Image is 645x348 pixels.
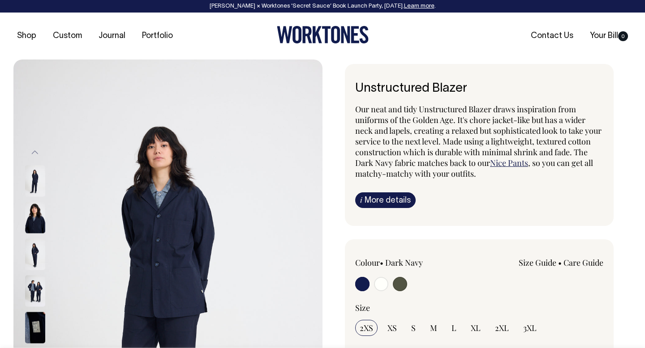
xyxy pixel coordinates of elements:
span: • [380,257,383,268]
img: dark-navy [25,166,45,197]
a: Shop [13,29,40,43]
span: M [430,323,437,333]
div: Size [355,302,603,313]
span: • [558,257,562,268]
img: dark-navy [25,312,45,344]
a: Custom [49,29,86,43]
input: 2XL [490,320,513,336]
span: 2XS [360,323,373,333]
span: i [360,195,362,204]
input: XL [466,320,485,336]
img: dark-navy [25,276,45,307]
span: 2XL [495,323,509,333]
span: Our neat and tidy Unstructured Blazer draws inspiration from uniforms of the Golden Age. It's cho... [355,104,602,168]
h6: Unstructured Blazer [355,82,603,96]
button: Previous [28,143,42,163]
input: L [447,320,461,336]
div: Colour [355,257,455,268]
span: XS [387,323,397,333]
a: iMore details [355,192,416,208]
img: dark-navy [25,239,45,270]
label: Dark Navy [385,257,423,268]
span: XL [471,323,481,333]
a: Size Guide [519,257,556,268]
input: M [426,320,442,336]
div: [PERSON_NAME] × Worktones ‘Secret Sauce’ Book Launch Party, [DATE]. . [9,3,636,9]
a: Your Bill0 [586,29,632,43]
a: Nice Pants [490,157,528,168]
a: Contact Us [527,29,577,43]
span: 0 [618,31,628,41]
img: dark-navy [25,202,45,233]
span: 3XL [523,323,537,333]
a: Care Guide [563,257,603,268]
a: Portfolio [138,29,176,43]
input: 3XL [519,320,541,336]
span: L [451,323,456,333]
a: Learn more [404,4,434,9]
input: S [407,320,420,336]
span: S [411,323,416,333]
a: Journal [95,29,129,43]
input: 2XS [355,320,378,336]
span: , so you can get all matchy-matchy with your outfits. [355,157,593,179]
input: XS [383,320,401,336]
